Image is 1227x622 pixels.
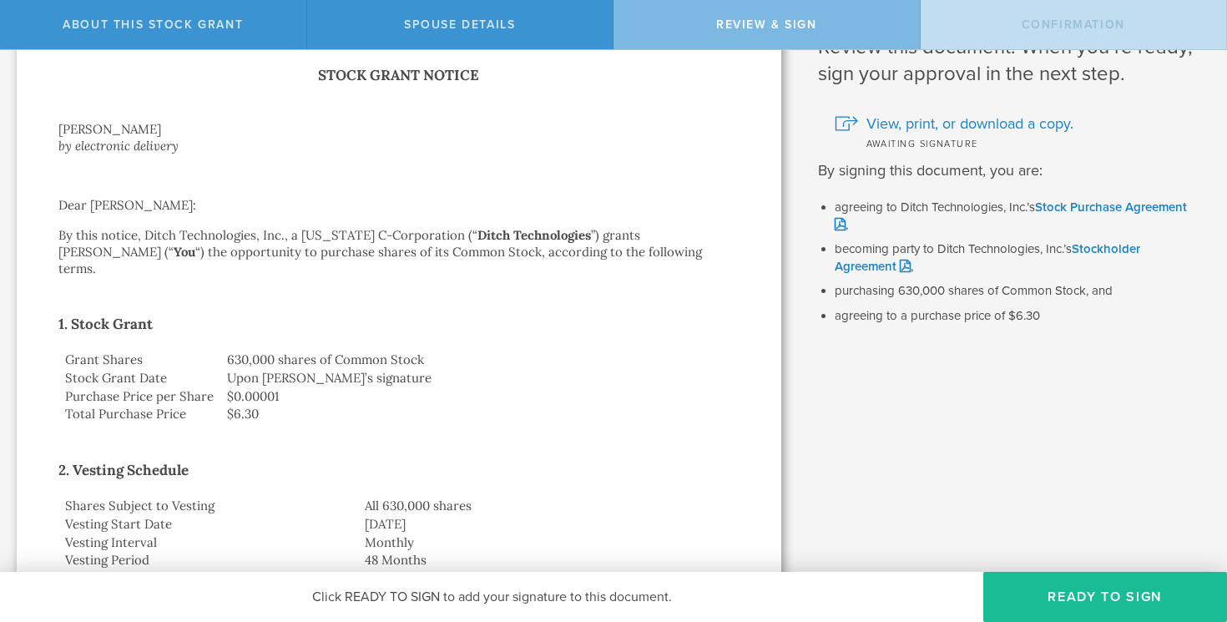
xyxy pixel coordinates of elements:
[58,551,358,569] td: Vesting Period
[58,63,740,88] h1: Stock Grant Notice
[818,34,1203,88] h1: Review this document. When you’re ready, sign your approval in the next step.
[58,369,220,387] td: Stock Grant Date
[835,308,1203,325] li: agreeing to a purchase price of $6.30
[58,569,358,588] td: Cliff Date
[835,199,1203,233] li: agreeing to Ditch Technologies, Inc.’s ,
[58,497,358,515] td: Shares Subject to Vesting
[477,227,591,243] strong: Ditch Technologies
[358,497,740,515] td: All 630,000 shares
[174,244,195,260] strong: You
[220,405,740,423] td: $6.30
[58,457,740,483] h2: 2. Vesting Schedule
[866,113,1073,134] span: View, print, or download a copy.
[58,121,740,138] div: [PERSON_NAME]
[358,569,740,588] td: [DATE] (6 Months)
[220,351,740,369] td: 630,000 shares of Common Stock
[58,227,740,277] p: By this notice, Ditch Technologies, Inc., a [US_STATE] C-Corporation (“ ”) grants [PERSON_NAME] (...
[312,589,672,605] span: Click READY TO SIGN to add your signature to this document.
[1022,18,1125,32] span: Confirmation
[983,572,1227,622] button: Ready to Sign
[220,387,740,406] td: $0.00001
[58,138,179,154] i: by electronic delivery
[58,387,220,406] td: Purchase Price per Share
[835,200,1187,232] a: Stock Purchase Agreement
[58,405,220,423] td: Total Purchase Price
[358,534,740,552] td: Monthly
[58,351,220,369] td: Grant Shares
[404,18,515,32] span: Spouse Details
[818,159,1203,182] p: By signing this document, you are:
[220,369,740,387] td: Upon [PERSON_NAME]’s signature
[58,311,740,337] h2: 1. Stock Grant
[716,18,817,32] span: Review & Sign
[358,551,740,569] td: 48 Months
[358,515,740,534] td: [DATE]
[58,197,740,214] p: Dear [PERSON_NAME]:
[835,134,1203,151] div: Awaiting signature
[835,283,1203,300] li: purchasing 630,000 shares of Common Stock, and
[835,241,1140,274] a: Stockholder Agreement
[63,18,243,32] span: About this stock grant
[58,534,358,552] td: Vesting Interval
[58,515,358,534] td: Vesting Start Date
[835,241,1203,275] li: becoming party to Ditch Technologies, Inc.’s ,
